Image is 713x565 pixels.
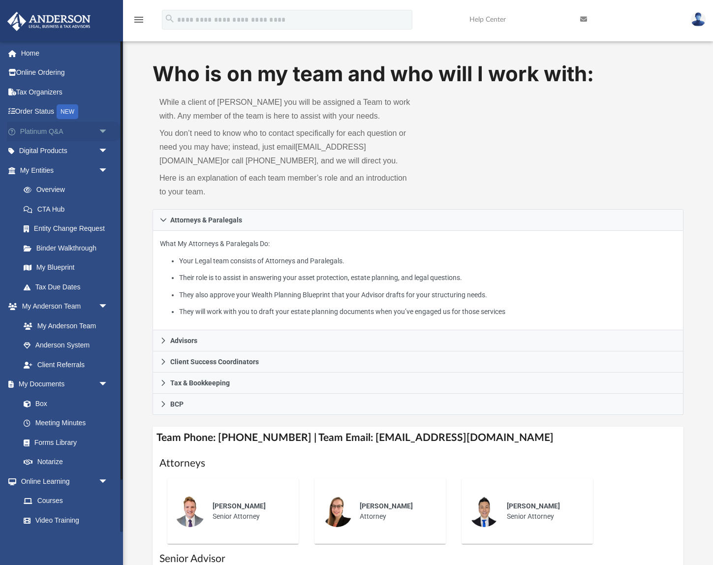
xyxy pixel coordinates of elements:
span: Attorneys & Paralegals [170,217,242,223]
span: [PERSON_NAME] [507,502,560,510]
a: Digital Productsarrow_drop_down [7,141,123,161]
p: While a client of [PERSON_NAME] you will be assigned a Team to work with. Any member of the team ... [159,95,411,123]
a: Attorneys & Paralegals [153,209,683,231]
span: arrow_drop_down [98,471,118,492]
p: What My Attorneys & Paralegals Do: [160,238,676,318]
a: My Anderson Team [14,316,113,336]
a: My Anderson Teamarrow_drop_down [7,297,118,316]
a: Advisors [153,330,683,351]
li: They will work with you to draft your estate planning documents when you’ve engaged us for those ... [179,306,676,318]
li: They also approve your Wealth Planning Blueprint that your Advisor drafts for your structuring ne... [179,289,676,301]
a: Tax Organizers [7,82,123,102]
li: Their role is to assist in answering your asset protection, estate planning, and legal questions. [179,272,676,284]
i: search [164,13,175,24]
a: Platinum Q&Aarrow_drop_down [7,122,123,141]
div: Attorneys & Paralegals [153,231,683,331]
span: Advisors [170,337,197,344]
a: Video Training [14,510,113,530]
h4: Team Phone: [PHONE_NUMBER] | Team Email: [EMAIL_ADDRESS][DOMAIN_NAME] [153,427,683,449]
div: NEW [57,104,78,119]
a: Client Referrals [14,355,118,375]
a: Courses [14,491,118,511]
span: arrow_drop_down [98,297,118,317]
a: Resources [14,530,118,550]
div: Attorney [353,494,439,529]
div: Senior Attorney [206,494,292,529]
a: Forms Library [14,433,113,452]
span: Tax & Bookkeeping [170,379,230,386]
span: BCP [170,401,184,408]
a: menu [133,19,145,26]
a: [EMAIL_ADDRESS][DOMAIN_NAME] [159,143,366,165]
p: Here is an explanation of each team member’s role and an introduction to your team. [159,171,411,199]
i: menu [133,14,145,26]
span: [PERSON_NAME] [213,502,266,510]
a: Order StatusNEW [7,102,123,122]
a: Client Success Coordinators [153,351,683,373]
a: My Entitiesarrow_drop_down [7,160,123,180]
a: Anderson System [14,336,118,355]
img: User Pic [691,12,706,27]
span: arrow_drop_down [98,141,118,161]
a: Meeting Minutes [14,413,118,433]
a: Overview [14,180,123,200]
a: Box [14,394,113,413]
a: Tax Due Dates [14,277,123,297]
a: Online Ordering [7,63,123,83]
p: You don’t need to know who to contact specifically for each question or need you may have; instea... [159,126,411,168]
h1: Attorneys [159,456,677,471]
a: Home [7,43,123,63]
span: arrow_drop_down [98,122,118,142]
a: Entity Change Request [14,219,123,239]
img: Anderson Advisors Platinum Portal [4,12,93,31]
a: BCP [153,394,683,415]
span: [PERSON_NAME] [360,502,413,510]
span: arrow_drop_down [98,375,118,395]
a: Online Learningarrow_drop_down [7,471,118,491]
a: Tax & Bookkeeping [153,373,683,394]
div: Senior Attorney [500,494,586,529]
span: arrow_drop_down [98,160,118,181]
a: My Blueprint [14,258,118,278]
img: thumbnail [468,496,500,527]
a: Binder Walkthrough [14,238,123,258]
a: My Documentsarrow_drop_down [7,375,118,394]
img: thumbnail [321,496,353,527]
a: Notarize [14,452,118,472]
li: Your Legal team consists of Attorneys and Paralegals. [179,255,676,267]
img: thumbnail [174,496,206,527]
h1: Who is on my team and who will I work with: [153,60,683,89]
a: CTA Hub [14,199,123,219]
span: Client Success Coordinators [170,358,259,365]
